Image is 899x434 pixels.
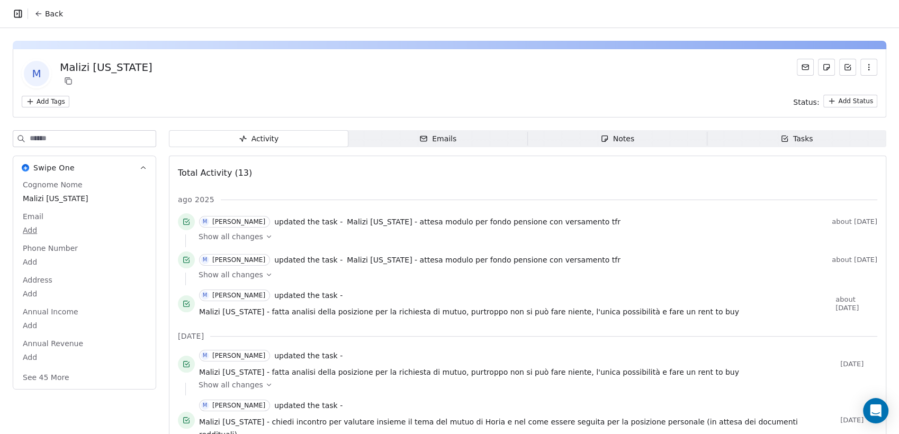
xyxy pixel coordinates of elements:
[22,164,29,171] img: Swipe One
[863,398,888,423] div: Open Intercom Messenger
[23,320,146,331] span: Add
[274,216,343,227] span: updated the task -
[199,231,263,242] span: Show all changes
[23,225,146,236] span: Add
[203,401,208,410] div: M
[23,257,146,267] span: Add
[199,366,739,378] a: Malizi [US_STATE] - fatta analisi della posizione per la richiesta di mutuo, purtroppo non si può...
[23,352,146,363] span: Add
[13,156,156,179] button: Swipe OneSwipe One
[840,416,877,424] span: [DATE]
[33,162,75,173] span: Swipe One
[23,193,146,204] span: Malizi [US_STATE]
[21,338,85,349] span: Annual Revenue
[199,308,739,316] span: Malizi [US_STATE] - fatta analisi della posizione per la richiesta di mutuo, purtroppo non si può...
[199,269,263,280] span: Show all changes
[780,133,813,144] div: Tasks
[203,351,208,360] div: M
[347,215,621,228] a: Malizi [US_STATE] - attesa modulo per fondo pensione con versamento tfr
[199,269,870,280] a: Show all changes
[832,218,877,226] span: about [DATE]
[840,360,877,368] span: [DATE]
[203,256,208,264] div: M
[199,231,870,242] a: Show all changes
[274,400,343,411] span: updated the task -
[203,218,208,226] div: M
[199,368,739,376] span: Malizi [US_STATE] - fatta analisi della posizione per la richiesta di mutuo, purtroppo non si può...
[347,218,621,226] span: Malizi [US_STATE] - attesa modulo per fondo pensione con versamento tfr
[274,350,343,361] span: updated the task -
[178,194,214,205] span: ago 2025
[835,295,877,312] span: about [DATE]
[199,379,263,390] span: Show all changes
[21,275,55,285] span: Address
[24,61,49,86] span: M
[21,179,85,190] span: Cognome Nome
[45,8,63,19] span: Back
[23,288,146,299] span: Add
[60,60,152,75] div: Malizi [US_STATE]
[21,306,80,317] span: Annual Income
[212,402,265,409] div: [PERSON_NAME]
[22,96,69,107] button: Add Tags
[21,243,80,254] span: Phone Number
[28,4,69,23] button: Back
[419,133,456,144] div: Emails
[13,179,156,389] div: Swipe OneSwipe One
[16,368,76,387] button: See 45 More
[832,256,877,264] span: about [DATE]
[600,133,634,144] div: Notes
[212,292,265,299] div: [PERSON_NAME]
[21,211,46,222] span: Email
[199,305,739,318] a: Malizi [US_STATE] - fatta analisi della posizione per la richiesta di mutuo, purtroppo non si può...
[274,255,343,265] span: updated the task -
[347,254,621,266] a: Malizi [US_STATE] - attesa modulo per fondo pensione con versamento tfr
[347,256,621,264] span: Malizi [US_STATE] - attesa modulo per fondo pensione con versamento tfr
[793,97,819,107] span: Status:
[212,256,265,264] div: [PERSON_NAME]
[203,291,208,300] div: M
[178,331,204,341] span: [DATE]
[823,95,877,107] button: Add Status
[212,352,265,359] div: [PERSON_NAME]
[212,218,265,225] div: [PERSON_NAME]
[178,168,252,178] span: Total Activity (13)
[199,379,870,390] a: Show all changes
[274,290,343,301] span: updated the task -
